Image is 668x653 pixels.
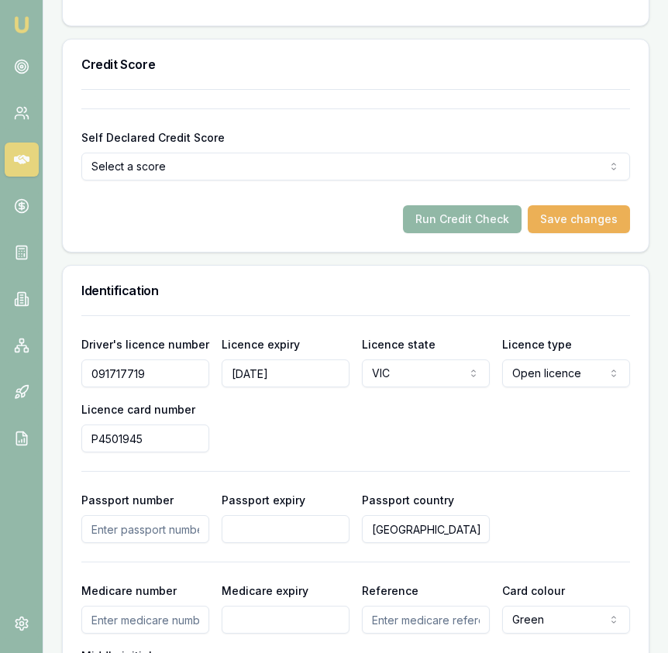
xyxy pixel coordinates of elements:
[362,584,418,597] label: Reference
[81,58,630,70] h3: Credit Score
[502,584,565,597] label: Card colour
[81,606,209,634] input: Enter medicare number
[222,584,308,597] label: Medicare expiry
[81,493,174,507] label: Passport number
[362,606,490,634] input: Enter medicare reference
[81,131,225,144] label: Self Declared Credit Score
[403,205,522,233] button: Run Credit Check
[222,338,300,351] label: Licence expiry
[528,205,630,233] button: Save changes
[362,493,454,507] label: Passport country
[81,403,195,416] label: Licence card number
[81,359,209,387] input: Enter driver's licence number
[81,424,209,452] input: Enter driver's licence card number
[362,515,490,543] input: Enter passport country
[362,338,436,351] label: Licence state
[502,338,572,351] label: Licence type
[81,284,630,297] h3: Identification
[81,338,209,351] label: Driver's licence number
[12,15,31,34] img: emu-icon-u.png
[81,515,209,543] input: Enter passport number
[81,584,177,597] label: Medicare number
[222,493,305,507] label: Passport expiry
